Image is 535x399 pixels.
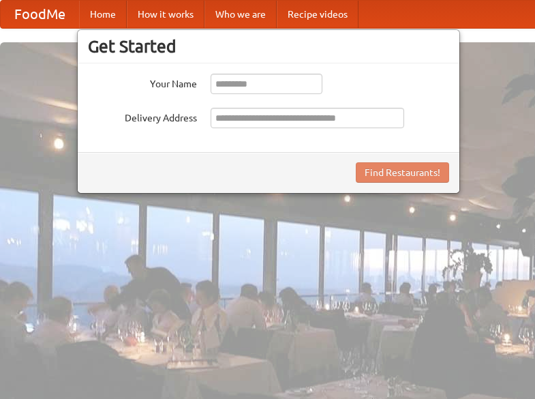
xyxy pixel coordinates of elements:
[356,162,449,183] button: Find Restaurants!
[204,1,277,28] a: Who we are
[277,1,358,28] a: Recipe videos
[79,1,127,28] a: Home
[88,36,449,57] h3: Get Started
[127,1,204,28] a: How it works
[88,108,197,125] label: Delivery Address
[1,1,79,28] a: FoodMe
[88,74,197,91] label: Your Name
